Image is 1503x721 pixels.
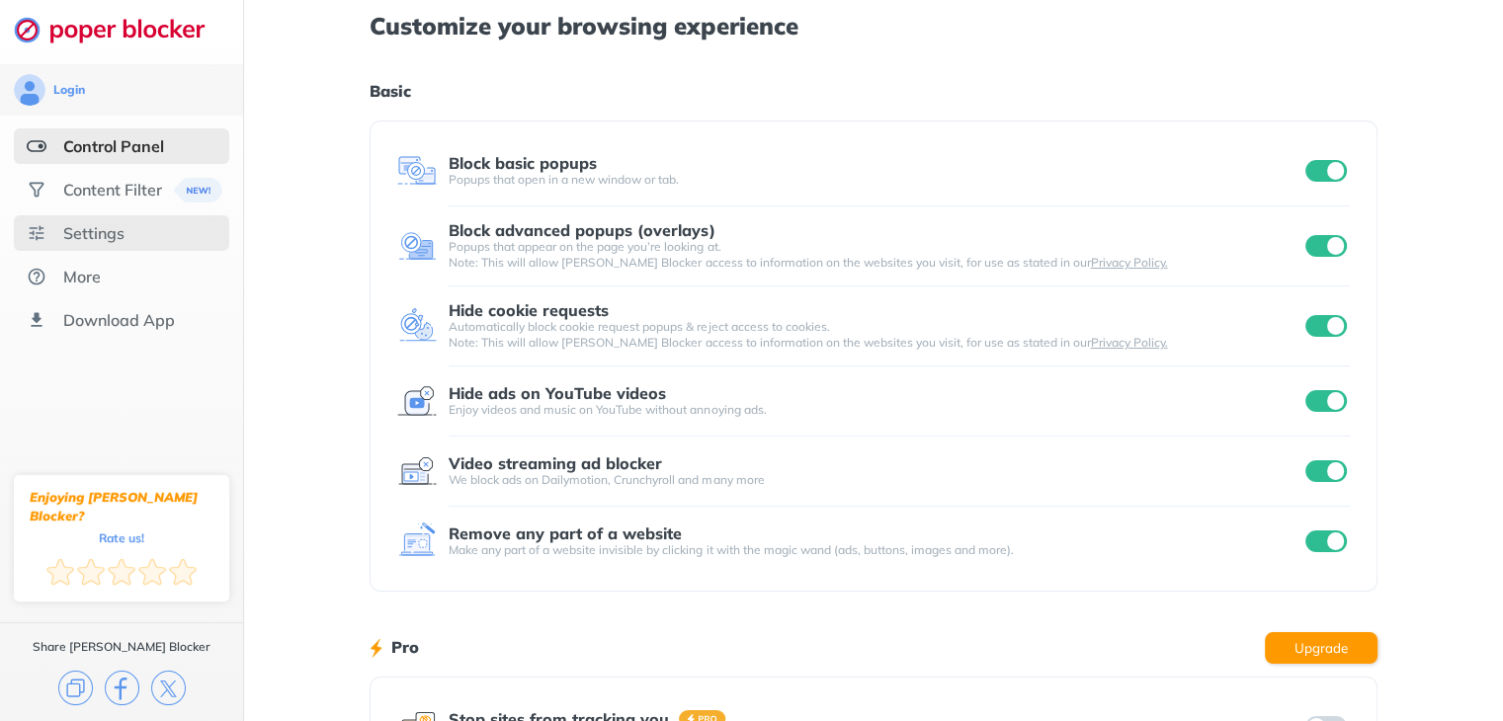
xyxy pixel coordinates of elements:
[449,472,1300,488] div: We block ads on Dailymotion, Crunchyroll and many more
[370,636,382,660] img: lighting bolt
[397,306,437,346] img: feature icon
[397,226,437,266] img: feature icon
[449,172,1300,188] div: Popups that open in a new window or tab.
[449,154,597,172] div: Block basic popups
[449,221,714,239] div: Block advanced popups (overlays)
[397,381,437,421] img: feature icon
[449,542,1300,558] div: Make any part of a website invisible by clicking it with the magic wand (ads, buttons, images and...
[30,488,213,525] div: Enjoying [PERSON_NAME] Blocker?
[397,451,437,491] img: feature icon
[27,223,46,243] img: settings.svg
[168,178,216,202] img: menuBanner.svg
[63,136,164,156] div: Control Panel
[63,267,101,286] div: More
[14,16,226,43] img: logo-webpage.svg
[1265,632,1378,664] button: Upgrade
[449,402,1300,418] div: Enjoy videos and music on YouTube without annoying ads.
[63,180,162,200] div: Content Filter
[449,524,682,542] div: Remove any part of a website
[27,310,46,330] img: download-app.svg
[27,180,46,200] img: social.svg
[397,151,437,191] img: feature icon
[105,671,139,705] img: facebook.svg
[99,533,144,542] div: Rate us!
[27,136,46,156] img: features-selected.svg
[14,74,45,106] img: avatar.svg
[449,239,1300,271] div: Popups that appear on the page you’re looking at. Note: This will allow [PERSON_NAME] Blocker acc...
[63,223,125,243] div: Settings
[33,639,210,655] div: Share [PERSON_NAME] Blocker
[1090,255,1167,270] a: Privacy Policy.
[391,634,419,660] h1: Pro
[1090,335,1167,350] a: Privacy Policy.
[370,78,1377,104] h1: Basic
[449,384,666,402] div: Hide ads on YouTube videos
[27,267,46,286] img: about.svg
[63,310,175,330] div: Download App
[449,454,662,472] div: Video streaming ad blocker
[449,301,609,319] div: Hide cookie requests
[449,319,1300,351] div: Automatically block cookie request popups & reject access to cookies. Note: This will allow [PERS...
[151,671,186,705] img: x.svg
[370,13,1377,39] h1: Customize your browsing experience
[53,82,85,98] div: Login
[58,671,93,705] img: copy.svg
[397,521,437,561] img: feature icon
